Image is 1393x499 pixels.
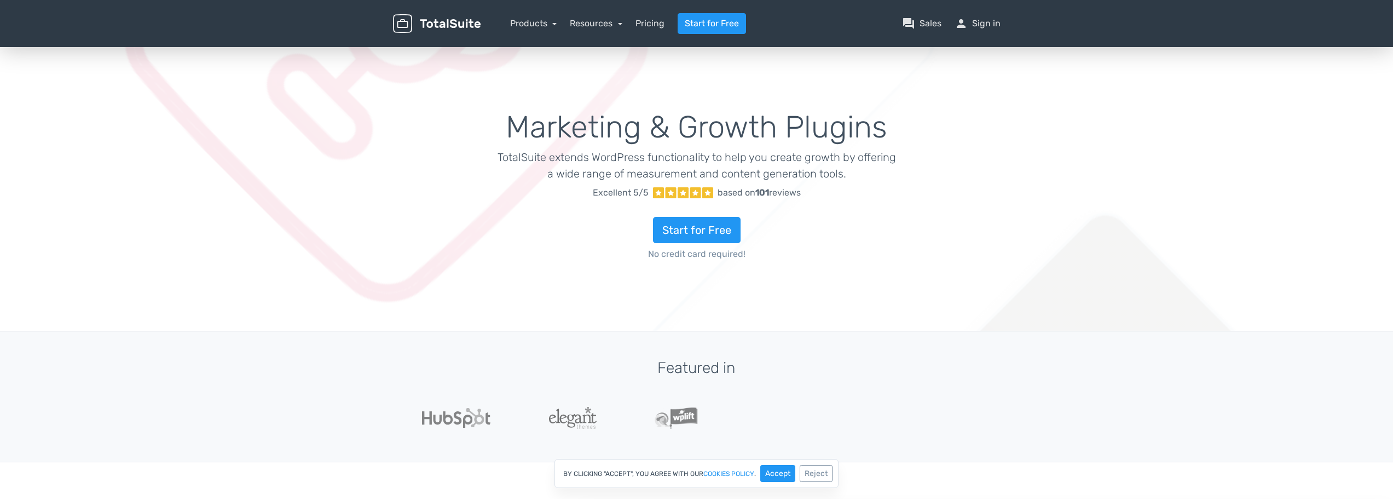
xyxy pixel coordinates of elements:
[422,408,490,428] img: Hubspot
[718,186,801,199] div: based on reviews
[955,17,968,30] span: person
[955,17,1001,30] a: personSign in
[593,186,649,199] span: Excellent 5/5
[653,217,741,243] a: Start for Free
[510,18,557,28] a: Products
[497,248,896,261] span: No credit card required!
[678,13,746,34] a: Start for Free
[554,459,839,488] div: By clicking "Accept", you agree with our .
[703,471,754,477] a: cookies policy
[497,182,896,204] a: Excellent 5/5 based on101reviews
[497,149,896,182] p: TotalSuite extends WordPress functionality to help you create growth by offering a wide range of ...
[755,187,769,198] strong: 101
[549,407,597,429] img: ElegantThemes
[655,407,698,429] img: WPLift
[902,17,915,30] span: question_answer
[393,14,481,33] img: TotalSuite for WordPress
[902,17,941,30] a: question_answerSales
[760,465,795,482] button: Accept
[570,18,622,28] a: Resources
[497,111,896,145] h1: Marketing & Growth Plugins
[635,17,664,30] a: Pricing
[800,465,833,482] button: Reject
[393,360,1001,377] h3: Featured in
